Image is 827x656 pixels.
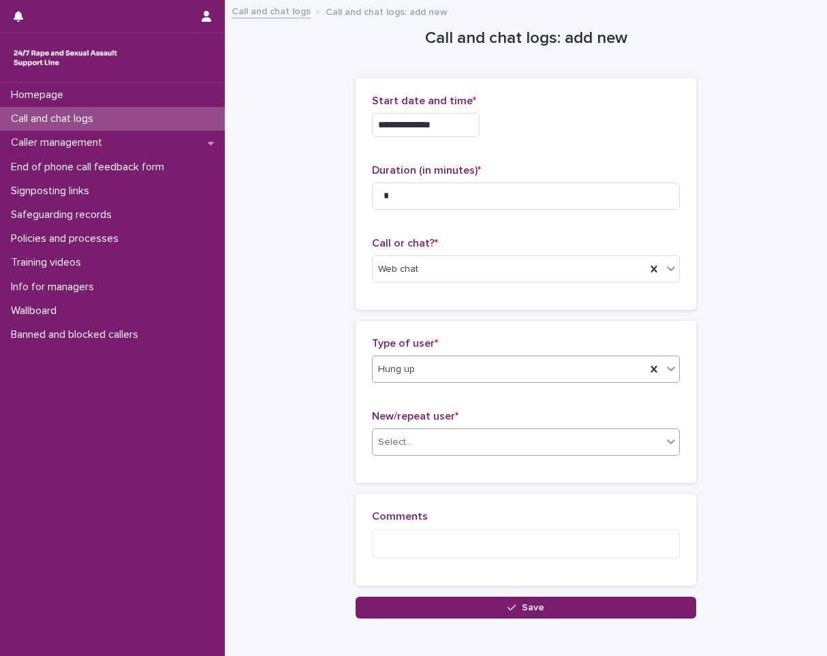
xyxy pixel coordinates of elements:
button: Save [356,597,696,619]
span: Web chat [378,262,418,277]
span: Save [522,603,544,612]
p: Wallboard [5,304,67,317]
span: Duration (in minutes) [372,165,481,176]
span: Comments [372,511,428,522]
span: Type of user [372,338,438,349]
p: Info for managers [5,281,105,294]
p: Call and chat logs [5,112,104,125]
p: Call and chat logs: add new [326,3,448,18]
h1: Call and chat logs: add new [356,29,696,48]
p: Banned and blocked callers [5,328,149,341]
span: Start date and time [372,95,476,106]
p: Safeguarding records [5,208,123,221]
p: Caller management [5,136,113,149]
p: End of phone call feedback form [5,161,175,174]
p: Homepage [5,89,74,101]
p: Policies and processes [5,232,129,245]
img: rhQMoQhaT3yELyF149Cw [11,44,120,72]
p: Training videos [5,256,92,269]
span: New/repeat user [372,411,458,422]
span: Call or chat? [372,238,438,249]
div: Select... [378,435,412,450]
a: Call and chat logs [232,3,311,18]
p: Signposting links [5,185,100,198]
span: Hung up [378,362,415,377]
